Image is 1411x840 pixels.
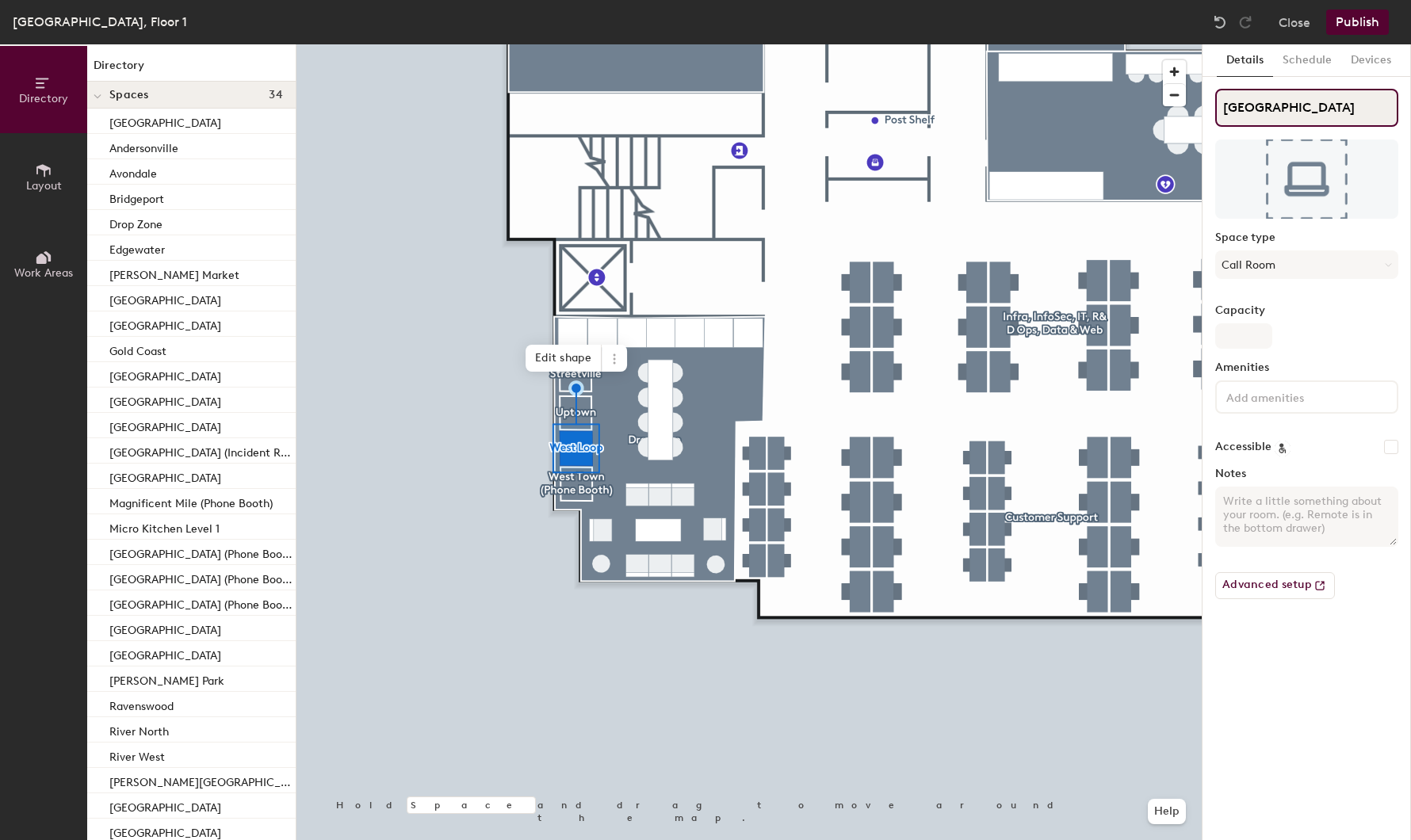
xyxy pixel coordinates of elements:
p: Drop Zone [109,213,163,231]
p: [GEOGRAPHIC_DATA] [109,822,221,840]
p: [GEOGRAPHIC_DATA] [109,112,221,130]
p: [GEOGRAPHIC_DATA] [109,467,221,485]
img: Undo [1212,14,1228,30]
img: Redo [1237,14,1253,30]
p: [GEOGRAPHIC_DATA] [109,365,221,384]
p: [GEOGRAPHIC_DATA] [109,315,221,333]
span: Spaces [109,89,149,101]
p: River West [109,746,165,764]
label: Capacity [1215,304,1398,317]
img: The space named West Loop [1215,139,1398,219]
label: Accessible [1215,441,1271,453]
p: [GEOGRAPHIC_DATA] [109,289,221,307]
span: 34 [269,89,283,101]
h1: Directory [87,57,296,82]
p: [GEOGRAPHIC_DATA] (Phone Booth) [109,543,293,561]
p: [GEOGRAPHIC_DATA] [109,644,221,662]
button: Call Room [1215,250,1398,279]
p: Gold Coast [109,340,166,358]
p: [PERSON_NAME][GEOGRAPHIC_DATA] [109,771,293,789]
button: Schedule [1273,44,1341,77]
p: Micro Kitchen Level 1 [109,517,220,536]
label: Amenities [1215,361,1398,374]
p: Magnificent Mile (Phone Booth) [109,492,273,510]
button: Publish [1326,10,1389,35]
p: [GEOGRAPHIC_DATA] [109,796,221,815]
p: [PERSON_NAME] Market [109,264,239,282]
p: Ravenswood [109,695,174,713]
p: [GEOGRAPHIC_DATA] (Incident Room) [109,441,293,460]
label: Space type [1215,231,1398,244]
p: [GEOGRAPHIC_DATA] [109,416,221,434]
button: Devices [1341,44,1401,77]
p: Bridgeport [109,188,164,206]
span: Directory [19,92,68,105]
span: Edit shape [526,345,602,372]
button: Close [1279,10,1310,35]
p: [GEOGRAPHIC_DATA] (Phone Booth) [109,594,293,612]
span: Layout [26,179,62,193]
p: [GEOGRAPHIC_DATA] [109,619,221,637]
p: Andersonville [109,137,178,155]
p: [GEOGRAPHIC_DATA] [109,391,221,409]
span: Work Areas [14,266,73,280]
label: Notes [1215,468,1398,480]
button: Advanced setup [1215,572,1335,599]
p: Avondale [109,162,157,181]
p: Edgewater [109,239,165,257]
input: Add amenities [1223,387,1366,406]
div: [GEOGRAPHIC_DATA], Floor 1 [13,12,187,32]
button: Details [1217,44,1273,77]
button: Help [1148,799,1186,824]
p: River North [109,720,169,739]
p: [PERSON_NAME] Park [109,670,224,688]
p: [GEOGRAPHIC_DATA] (Phone Booth) [109,568,293,586]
